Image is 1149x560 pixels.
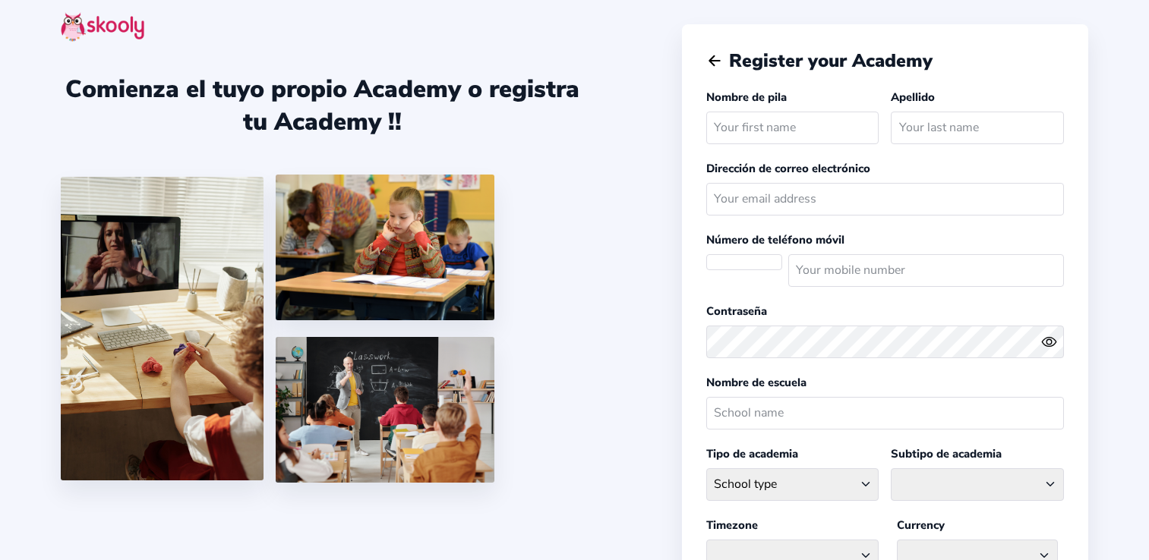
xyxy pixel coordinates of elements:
ion-icon: eye outline [1041,334,1057,350]
input: Your first name [706,112,879,144]
button: eye outlineeye off outline [1041,334,1064,350]
label: Tipo de academia [706,446,798,461]
span: Register your Academy [729,49,933,73]
button: arrow back outline [706,52,723,69]
label: Contraseña [706,304,767,319]
input: Your last name [891,112,1064,144]
label: Número de teléfono móvil [706,232,844,247]
label: Nombre de escuela [706,375,807,390]
input: Your mobile number [788,254,1064,287]
label: Dirección de correo electrónico [706,161,870,176]
label: Nombre de pila [706,90,787,105]
label: Subtipo de academia [891,446,1002,461]
img: 5.png [276,337,494,483]
div: Comienza el tuyo propio Academy o registra tu Academy !! [61,73,585,138]
label: Timezone [706,518,758,533]
img: skooly-logo.png [61,12,144,42]
input: School name [706,397,1064,429]
img: 1.jpg [61,177,264,480]
input: Your email address [706,183,1064,216]
label: Apellido [891,90,935,105]
img: 4.png [276,175,494,320]
label: Currency [897,518,945,533]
